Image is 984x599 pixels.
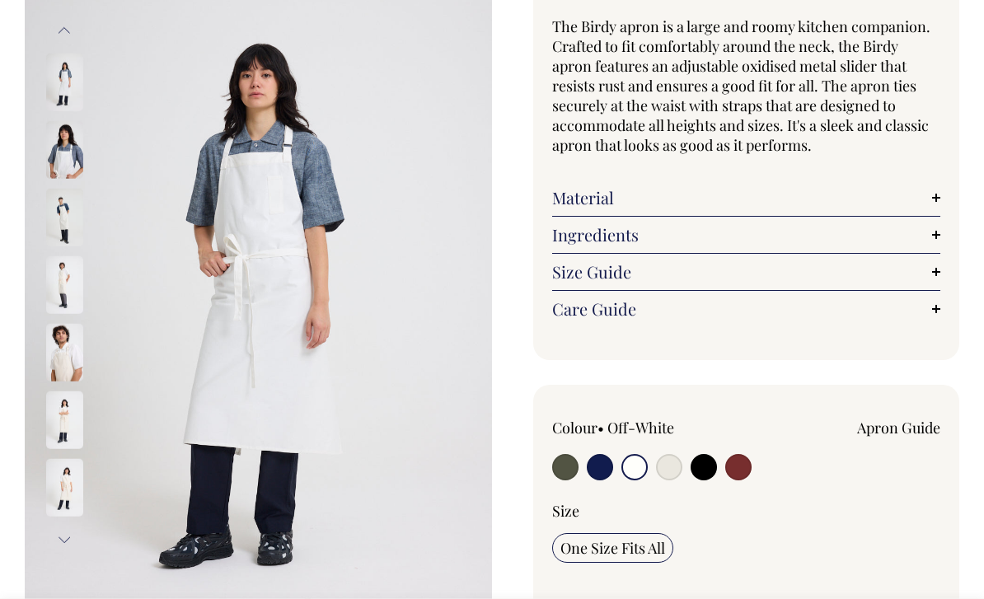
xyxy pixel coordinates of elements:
[607,418,674,438] label: Off-White
[597,418,604,438] span: •
[46,391,83,449] img: natural
[552,188,940,208] a: Material
[552,262,940,282] a: Size Guide
[552,533,673,563] input: One Size Fits All
[46,189,83,246] img: natural
[46,324,83,381] img: natural
[552,299,940,319] a: Care Guide
[560,538,665,558] span: One Size Fits All
[46,459,83,517] img: natural
[857,418,940,438] a: Apron Guide
[46,256,83,314] img: natural
[552,418,707,438] div: Colour
[46,54,83,111] img: off-white
[52,12,77,49] button: Previous
[52,522,77,559] button: Next
[46,121,83,179] img: off-white
[552,501,940,521] div: Size
[552,225,940,245] a: Ingredients
[552,16,930,155] span: The Birdy apron is a large and roomy kitchen companion. Crafted to fit comfortably around the nec...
